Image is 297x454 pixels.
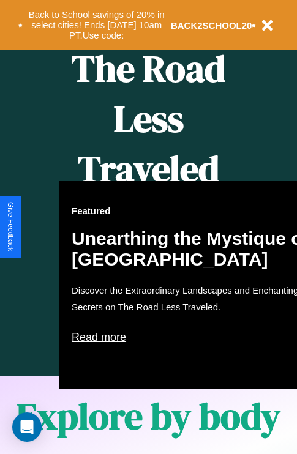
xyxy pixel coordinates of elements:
div: Open Intercom Messenger [12,412,42,442]
button: Back to School savings of 20% in select cities! Ends [DATE] 10am PT.Use code: [23,6,171,44]
div: Give Feedback [6,202,15,251]
h1: Explore by body [17,391,280,441]
b: BACK2SCHOOL20 [171,20,252,31]
h1: The Road Less Traveled [59,43,238,195]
